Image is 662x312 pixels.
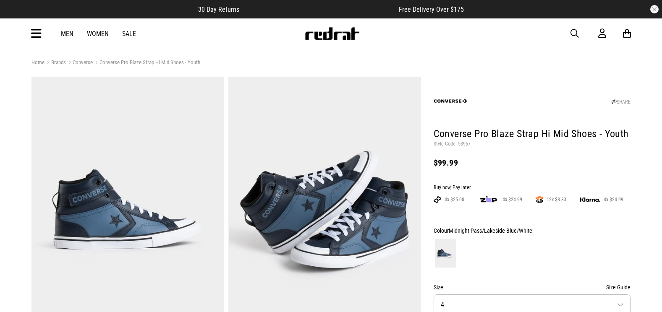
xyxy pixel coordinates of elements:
[434,282,631,292] div: Size
[31,59,44,65] a: Home
[122,30,136,38] a: Sale
[449,227,532,234] span: Midnight Pass/Lakeside Blue/White
[600,196,627,203] span: 4x $24.99
[543,196,570,203] span: 12x $8.33
[612,99,631,105] a: SHARE
[434,141,631,148] p: Style Code: 58967
[93,59,200,67] a: Converse Pro Blaze Strap Hi Mid Shoes - Youth
[198,5,239,13] span: 30 Day Returns
[44,59,66,67] a: Brands
[434,84,467,118] img: Converse
[480,195,497,204] img: zip
[441,301,444,309] span: 4
[434,196,441,203] img: AFTERPAY
[304,27,360,40] img: Redrat logo
[434,185,631,191] div: Buy now, Pay later.
[66,59,93,67] a: Converse
[435,239,456,268] img: Midnight Pass/Lakeside Blue/White
[499,196,526,203] span: 4x $24.99
[606,282,631,292] button: Size Guide
[434,127,631,141] h1: Converse Pro Blaze Strap Hi Mid Shoes - Youth
[61,30,73,38] a: Men
[580,198,600,202] img: KLARNA
[256,5,382,13] iframe: Customer reviews powered by Trustpilot
[434,158,631,168] div: $99.99
[87,30,109,38] a: Women
[399,5,464,13] span: Free Delivery Over $175
[434,226,631,236] div: Colour
[536,196,543,203] img: SPLITPAY
[441,196,468,203] span: 4x $25.00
